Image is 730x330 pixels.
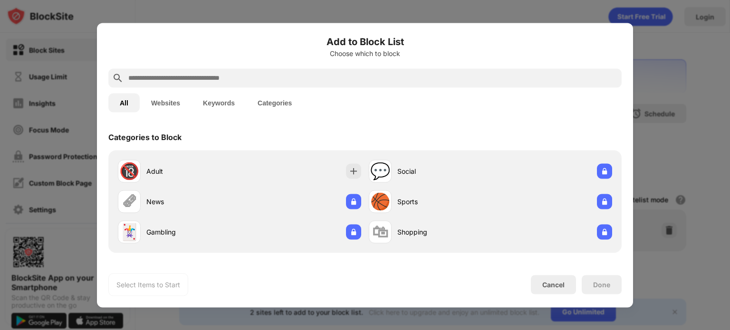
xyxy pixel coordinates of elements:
div: 🃏 [119,222,139,242]
div: 🔞 [119,161,139,181]
div: Choose which to block [108,49,622,57]
div: Adult [146,166,240,176]
div: 💬 [370,161,390,181]
div: Select Items to Start [116,280,180,289]
div: News [146,197,240,207]
h6: Add to Block List [108,34,622,48]
div: Categories to Block [108,132,182,141]
div: Gambling [146,227,240,237]
div: 🗞 [121,192,137,211]
button: Websites [140,93,192,112]
div: 🛍 [372,222,388,242]
div: Social [397,166,490,176]
img: search.svg [112,72,124,84]
button: Keywords [192,93,246,112]
button: All [108,93,140,112]
div: Cancel [542,281,565,289]
div: Done [593,281,610,288]
div: 🏀 [370,192,390,211]
div: Shopping [397,227,490,237]
div: Sports [397,197,490,207]
button: Categories [246,93,303,112]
